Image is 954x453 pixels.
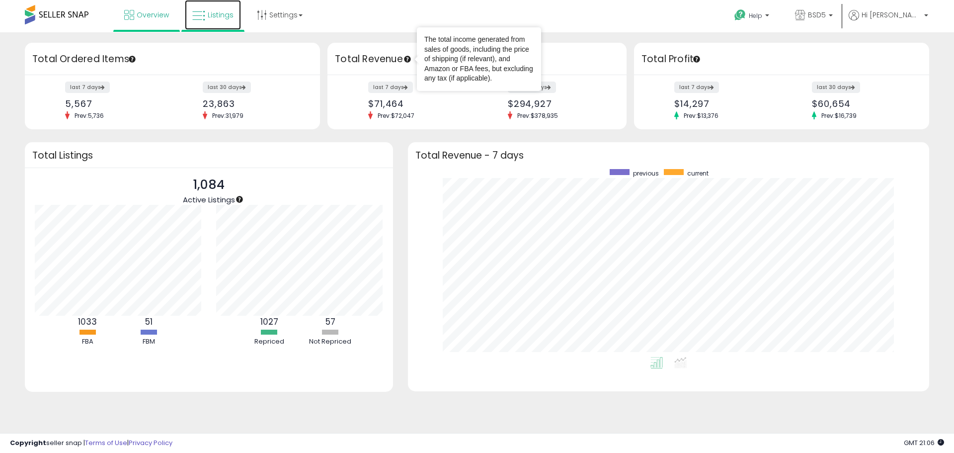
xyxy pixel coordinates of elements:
a: Privacy Policy [129,438,172,448]
a: Terms of Use [85,438,127,448]
span: 2025-08-14 21:06 GMT [904,438,944,448]
div: FBM [119,337,178,347]
div: 5,567 [65,98,165,109]
h3: Total Profit [641,52,922,66]
span: BSD5 [808,10,826,20]
h3: Total Listings [32,152,386,159]
label: last 7 days [368,82,413,93]
i: Get Help [734,9,746,21]
div: Tooltip anchor [235,195,244,204]
h3: Total Revenue - 7 days [415,152,922,159]
span: current [687,169,709,178]
a: Help [726,1,779,32]
h3: Total Ordered Items [32,52,313,66]
div: FBA [58,337,117,347]
span: Prev: 5,736 [70,111,109,120]
b: 57 [325,316,335,328]
span: Hi [PERSON_NAME] [862,10,921,20]
div: seller snap | | [10,439,172,448]
label: last 30 days [203,82,251,93]
a: Hi [PERSON_NAME] [849,10,928,32]
span: Prev: $16,739 [816,111,862,120]
strong: Copyright [10,438,46,448]
span: Listings [208,10,234,20]
div: Tooltip anchor [692,55,701,64]
div: The total income generated from sales of goods, including the price of shipping (if relevant), an... [424,35,534,84]
span: Active Listings [183,194,235,205]
div: Not Repriced [301,337,360,347]
div: Tooltip anchor [403,55,412,64]
div: $14,297 [674,98,774,109]
div: Tooltip anchor [128,55,137,64]
label: last 7 days [65,82,110,93]
div: 23,863 [203,98,303,109]
span: previous [633,169,659,178]
span: Prev: $72,047 [373,111,419,120]
span: Overview [137,10,169,20]
span: Prev: 31,979 [207,111,248,120]
b: 51 [145,316,153,328]
div: Repriced [239,337,299,347]
div: $60,654 [812,98,912,109]
span: Prev: $378,935 [512,111,563,120]
div: $294,927 [508,98,609,109]
span: Prev: $13,376 [679,111,723,120]
b: 1027 [260,316,278,328]
label: last 30 days [812,82,860,93]
label: last 7 days [674,82,719,93]
span: Help [749,11,762,20]
div: $71,464 [368,98,470,109]
h3: Total Revenue [335,52,619,66]
p: 1,084 [183,176,235,194]
b: 1033 [78,316,97,328]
